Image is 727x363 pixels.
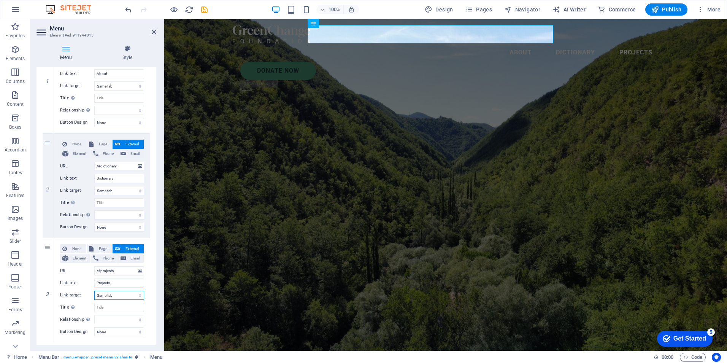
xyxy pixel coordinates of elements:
button: Click here to leave preview mode and continue editing [169,5,178,14]
span: Publish [651,6,681,13]
label: Button Design [60,327,94,336]
span: Design [425,6,453,13]
button: Design [422,3,456,16]
h6: Session time [654,353,674,362]
input: Title [94,198,144,207]
input: URL... [94,162,144,171]
label: URL [60,162,94,171]
span: Navigator [504,6,540,13]
span: Commerce [598,6,636,13]
i: On resize automatically adjust zoom level to fit chosen device. [348,6,355,13]
span: Code [683,353,702,362]
label: Link text [60,174,94,183]
span: Email [129,254,141,263]
i: Undo: Change menu items (Ctrl+Z) [124,5,133,14]
button: Email [118,149,144,158]
i: Save (Ctrl+S) [200,5,209,14]
input: Link text... [94,69,144,78]
label: Relationship [60,106,94,115]
button: Code [680,353,706,362]
label: Title [60,94,94,103]
button: Pages [462,3,495,16]
button: External [113,140,144,149]
label: Title [60,303,94,312]
button: Navigator [501,3,543,16]
button: 100% [317,5,344,14]
p: Images [8,215,23,221]
h2: Menu [50,25,156,32]
i: Reload page [185,5,194,14]
p: Boxes [9,124,22,130]
button: Publish [645,3,687,16]
p: Forms [8,307,22,313]
input: Title [94,303,144,312]
p: Features [6,193,24,199]
button: Page [87,244,112,253]
button: Phone [91,254,118,263]
label: Title [60,198,94,207]
button: Element [60,149,90,158]
button: Usercentrics [712,353,721,362]
h4: Menu [37,45,98,61]
label: Link text [60,279,94,288]
span: Pages [465,6,492,13]
label: URL [60,266,94,275]
button: reload [184,5,194,14]
div: 5 [56,2,64,9]
button: AI Writer [549,3,589,16]
button: More [694,3,724,16]
button: undo [124,5,133,14]
button: External [113,244,144,253]
span: Click to select. Double-click to edit [150,353,162,362]
h3: Element #ed-911944015 [50,32,141,39]
p: Marketing [5,330,25,336]
p: Columns [6,78,25,84]
button: Commerce [595,3,639,16]
p: Footer [8,284,22,290]
button: Phone [91,149,118,158]
img: Editor Logo [44,5,101,14]
span: Page [96,244,110,253]
span: Page [96,140,110,149]
p: Favorites [5,33,25,39]
h4: Style [98,45,156,61]
p: Accordion [5,147,26,153]
label: Link target [60,291,94,300]
span: AI Writer [552,6,586,13]
div: Design (Ctrl+Alt+Y) [422,3,456,16]
button: None [60,244,86,253]
p: Content [7,101,24,107]
label: Button Design [60,118,94,127]
span: Element [71,254,88,263]
span: 00 00 [662,353,673,362]
span: . menu-wrapper .preset-menu-v2-charity [62,353,132,362]
label: Relationship [60,210,94,220]
p: Header [8,261,23,267]
label: Link target [60,186,94,195]
span: More [697,6,721,13]
span: : [667,354,668,360]
label: Link text [60,69,94,78]
a: Click to cancel selection. Double-click to open Pages [6,353,27,362]
nav: breadcrumb [38,353,163,362]
em: 3 [42,291,53,297]
input: URL... [94,266,144,275]
input: Link text... [94,279,144,288]
span: Click to select. Double-click to edit [38,353,60,362]
button: save [200,5,209,14]
div: Get Started [22,8,55,15]
button: Email [118,254,144,263]
span: None [69,244,84,253]
span: External [122,244,141,253]
span: Phone [101,149,116,158]
label: Relationship [60,315,94,324]
h6: 100% [328,5,340,14]
i: This element is a customizable preset [135,355,138,359]
span: Element [71,149,88,158]
button: Element [60,254,90,263]
span: External [122,140,141,149]
div: Get Started 5 items remaining, 0% complete [6,4,62,20]
em: 2 [42,186,53,193]
input: Title [94,94,144,103]
input: Link text... [94,174,144,183]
